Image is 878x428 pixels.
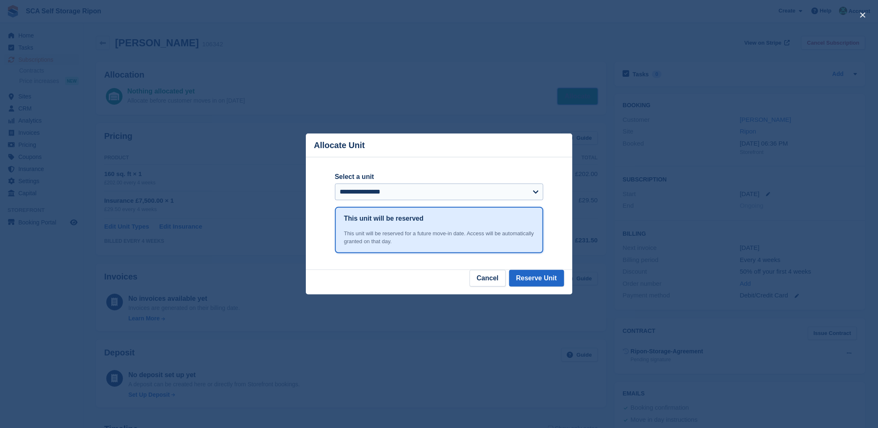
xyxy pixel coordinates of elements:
[470,270,505,287] button: Cancel
[344,214,424,224] h1: This unit will be reserved
[344,229,534,246] div: This unit will be reserved for a future move-in date. Access will be automatically granted on tha...
[314,141,365,150] p: Allocate Unit
[856,8,870,22] button: close
[335,172,543,182] label: Select a unit
[509,270,564,287] button: Reserve Unit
